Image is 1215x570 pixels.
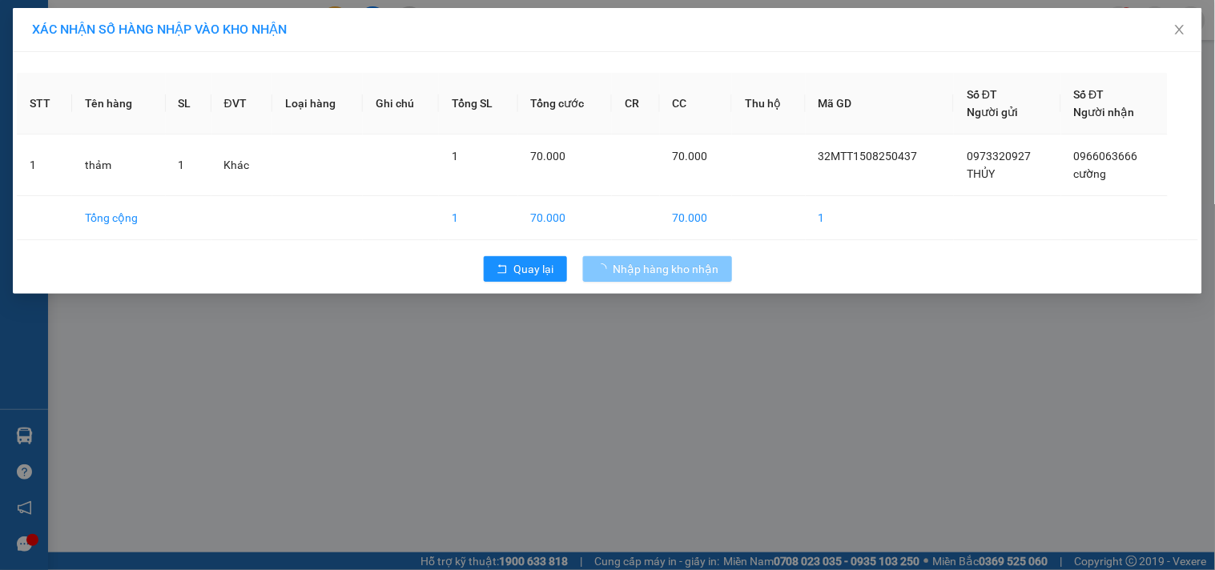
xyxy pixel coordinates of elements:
[17,134,72,196] td: 1
[967,106,1018,118] span: Người gửi
[439,196,518,240] td: 1
[72,196,166,240] td: Tổng cộng
[272,73,363,134] th: Loại hàng
[1074,106,1135,118] span: Người nhận
[660,73,732,134] th: CC
[732,73,806,134] th: Thu hộ
[612,73,659,134] th: CR
[72,73,166,134] th: Tên hàng
[484,256,567,282] button: rollbackQuay lại
[211,134,272,196] td: Khác
[596,263,614,275] span: loading
[583,256,732,282] button: Nhập hàng kho nhận
[819,150,918,163] span: 32MTT1508250437
[166,73,211,134] th: SL
[673,150,708,163] span: 70.000
[497,263,508,276] span: rollback
[1074,167,1107,180] span: cường
[806,196,955,240] td: 1
[531,150,566,163] span: 70.000
[514,260,554,278] span: Quay lại
[179,159,185,171] span: 1
[1074,88,1104,101] span: Số ĐT
[1173,23,1186,36] span: close
[195,18,626,62] b: Công ty TNHH Trọng Hiếu Phú Thọ - Nam Cường Limousine
[967,88,997,101] span: Số ĐT
[32,22,287,37] span: XÁC NHẬN SỐ HÀNG NHẬP VÀO KHO NHẬN
[967,167,995,180] span: THỦY
[150,67,670,87] li: Số nhà [STREET_ADDRESS][PERSON_NAME]
[614,260,719,278] span: Nhập hàng kho nhận
[1157,8,1202,53] button: Close
[17,73,72,134] th: STT
[660,196,732,240] td: 70.000
[1074,150,1138,163] span: 0966063666
[439,73,518,134] th: Tổng SL
[452,150,458,163] span: 1
[72,134,166,196] td: thảm
[363,73,439,134] th: Ghi chú
[518,73,613,134] th: Tổng cước
[967,150,1031,163] span: 0973320927
[518,196,613,240] td: 70.000
[150,87,670,107] li: Hotline: 1900400028
[806,73,955,134] th: Mã GD
[211,73,272,134] th: ĐVT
